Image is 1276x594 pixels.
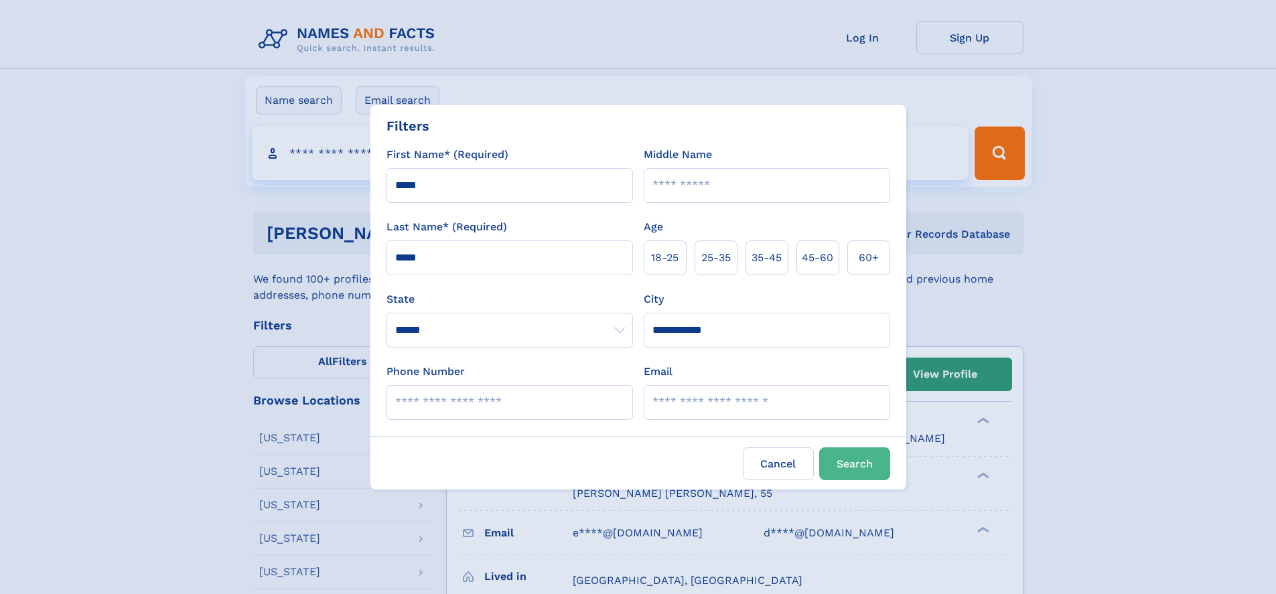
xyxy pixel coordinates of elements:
[802,250,833,266] span: 45‑60
[644,147,712,163] label: Middle Name
[644,291,664,307] label: City
[386,219,507,235] label: Last Name* (Required)
[386,147,508,163] label: First Name* (Required)
[386,116,429,136] div: Filters
[743,447,814,480] label: Cancel
[819,447,890,480] button: Search
[859,250,879,266] span: 60+
[644,364,672,380] label: Email
[386,364,465,380] label: Phone Number
[701,250,731,266] span: 25‑35
[644,219,663,235] label: Age
[651,250,679,266] span: 18‑25
[752,250,782,266] span: 35‑45
[386,291,633,307] label: State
